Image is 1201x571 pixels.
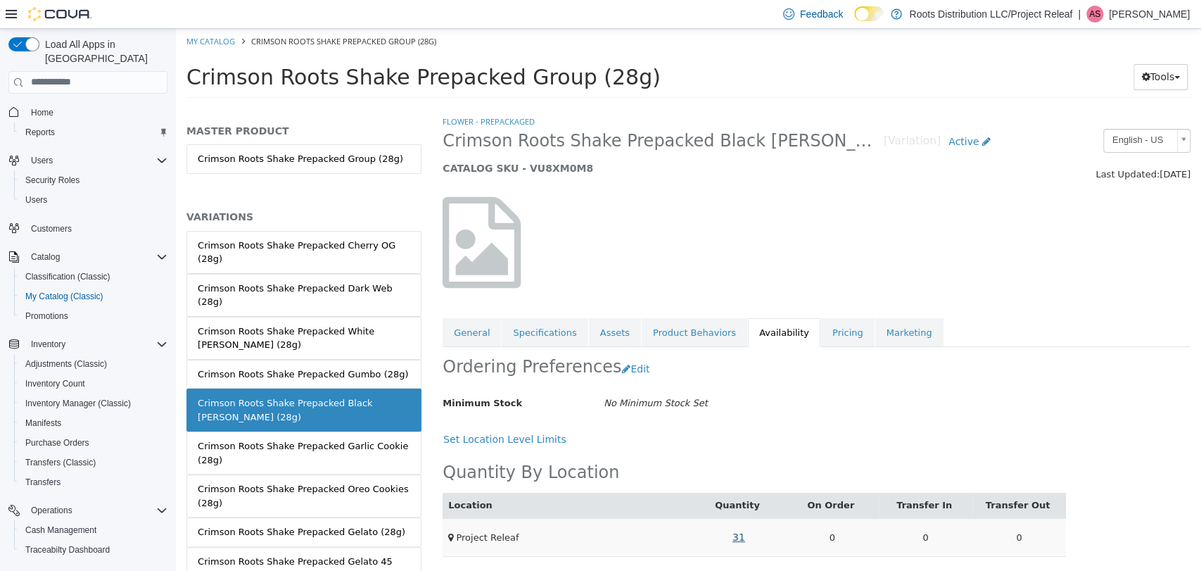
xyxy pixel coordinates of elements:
[22,368,234,395] div: Crimson Roots Shake Prepacked Black [PERSON_NAME] (28g)
[631,471,681,482] a: On Order
[25,194,47,206] span: Users
[1086,6,1103,23] div: Antwan Stone
[20,541,115,558] a: Traceabilty Dashboard
[25,249,167,265] span: Catalog
[909,6,1072,23] p: Roots Distribution LLC/Project Releaf
[958,35,1012,61] button: Tools
[22,296,234,323] div: Crimson Roots Shake Prepacked White [PERSON_NAME] (28g)
[25,378,85,389] span: Inventory Count
[14,453,173,472] button: Transfers (Classic)
[20,268,167,285] span: Classification (Classic)
[22,496,229,510] div: Crimson Roots Shake Prepacked Gelato (28g)
[3,151,173,170] button: Users
[22,339,233,353] div: Crimson Roots Shake Prepacked Gumbo (28g)
[14,413,173,433] button: Manifests
[14,374,173,394] button: Inventory Count
[25,336,167,353] span: Inventory
[20,522,167,539] span: Cash Management
[3,334,173,354] button: Inventory
[25,104,59,121] a: Home
[20,415,67,432] a: Manifests
[927,100,1015,124] a: English - US
[20,474,167,491] span: Transfers
[20,288,109,305] a: My Catalog (Classic)
[25,418,61,429] span: Manifests
[31,339,65,350] span: Inventory
[22,410,234,438] div: Crimson Roots Shake Prepacked Garlic Cookie (28g)
[609,489,703,527] td: 0
[708,107,765,118] small: [Variation]
[20,124,167,141] span: Reports
[14,170,173,190] button: Security Roles
[25,220,77,237] a: Customers
[20,541,167,558] span: Traceabilty Dashboard
[3,218,173,239] button: Customers
[20,308,167,325] span: Promotions
[984,140,1015,151] span: [DATE]
[31,107,53,118] span: Home
[3,247,173,267] button: Catalog
[25,127,55,138] span: Reports
[25,336,71,353] button: Inventory
[20,375,91,392] a: Inventory Count
[3,501,173,520] button: Operations
[280,503,343,514] span: Project Releaf
[14,472,173,492] button: Transfers
[11,36,485,61] span: Crimson Roots Shake Prepacked Group (28g)
[854,21,855,22] span: Dark Mode
[572,289,644,319] a: Availability
[25,398,131,409] span: Inventory Manager (Classic)
[267,433,443,455] h2: Quantity By Location
[1078,6,1081,23] p: |
[20,172,85,189] a: Security Roles
[20,434,167,451] span: Purchase Orders
[25,457,96,468] span: Transfers (Classic)
[14,394,173,413] button: Inventory Manager (Classic)
[14,520,173,540] button: Cash Management
[928,101,996,123] span: English - US
[11,7,59,18] a: My Catalog
[22,210,234,237] div: Crimson Roots Shake Prepacked Cherry OG (28g)
[25,152,167,169] span: Users
[11,182,246,194] h5: VARIATIONS
[20,308,74,325] a: Promotions
[39,37,167,65] span: Load All Apps in [GEOGRAPHIC_DATA]
[20,474,66,491] a: Transfers
[428,369,532,379] i: No Minimum Stock Set
[14,540,173,560] button: Traceabilty Dashboard
[20,434,95,451] a: Purchase Orders
[1109,6,1190,23] p: [PERSON_NAME]
[14,433,173,453] button: Purchase Orders
[20,192,167,208] span: Users
[20,375,167,392] span: Inventory Count
[267,289,325,319] a: General
[25,310,68,322] span: Promotions
[773,107,803,118] span: Active
[20,124,61,141] a: Reports
[20,288,167,305] span: My Catalog (Classic)
[20,356,167,372] span: Adjustments (Classic)
[14,354,173,374] button: Adjustments (Classic)
[699,289,768,319] a: Marketing
[25,175,80,186] span: Security Roles
[25,358,107,370] span: Adjustments (Classic)
[267,369,346,379] span: Minimum Stock
[25,477,61,488] span: Transfers
[796,489,890,527] td: 0
[11,115,246,145] a: Crimson Roots Shake Prepacked Group (28g)
[466,289,571,319] a: Product Behaviors
[25,220,167,237] span: Customers
[539,471,587,482] a: Quantity
[22,526,234,553] div: Crimson Roots Shake Prepacked Gelato 45 (28g)
[549,496,577,522] a: 31
[25,249,65,265] button: Catalog
[25,502,78,519] button: Operations
[25,502,167,519] span: Operations
[25,152,58,169] button: Users
[20,356,113,372] a: Adjustments (Classic)
[445,327,481,353] button: Edit
[267,327,445,349] h2: Ordering Preferences
[854,6,884,21] input: Dark Mode
[31,223,72,234] span: Customers
[3,102,173,123] button: Home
